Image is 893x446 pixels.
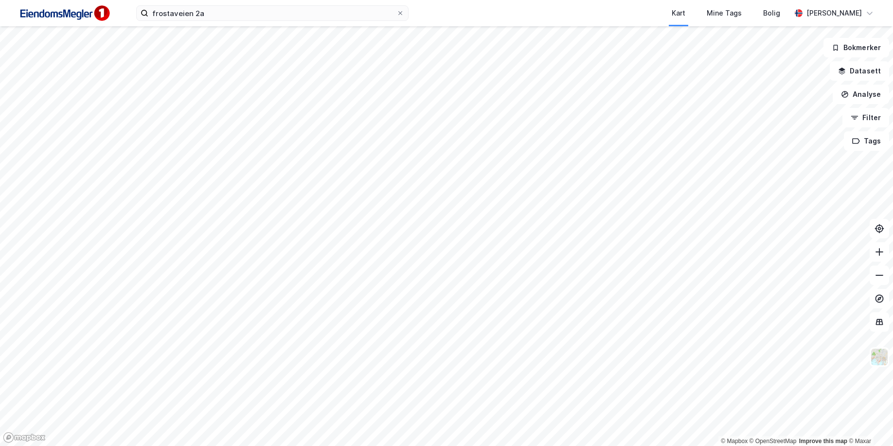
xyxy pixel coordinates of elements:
[799,438,847,445] a: Improve this map
[3,432,46,443] a: Mapbox homepage
[750,438,797,445] a: OpenStreetMap
[870,348,889,366] img: Z
[721,438,748,445] a: Mapbox
[844,399,893,446] iframe: Chat Widget
[823,38,889,57] button: Bokmerker
[833,85,889,104] button: Analyse
[806,7,862,19] div: [PERSON_NAME]
[844,131,889,151] button: Tags
[672,7,685,19] div: Kart
[763,7,780,19] div: Bolig
[707,7,742,19] div: Mine Tags
[830,61,889,81] button: Datasett
[844,399,893,446] div: Kontrollprogram for chat
[842,108,889,127] button: Filter
[148,6,396,20] input: Søk på adresse, matrikkel, gårdeiere, leietakere eller personer
[16,2,113,24] img: F4PB6Px+NJ5v8B7XTbfpPpyloAAAAASUVORK5CYII=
